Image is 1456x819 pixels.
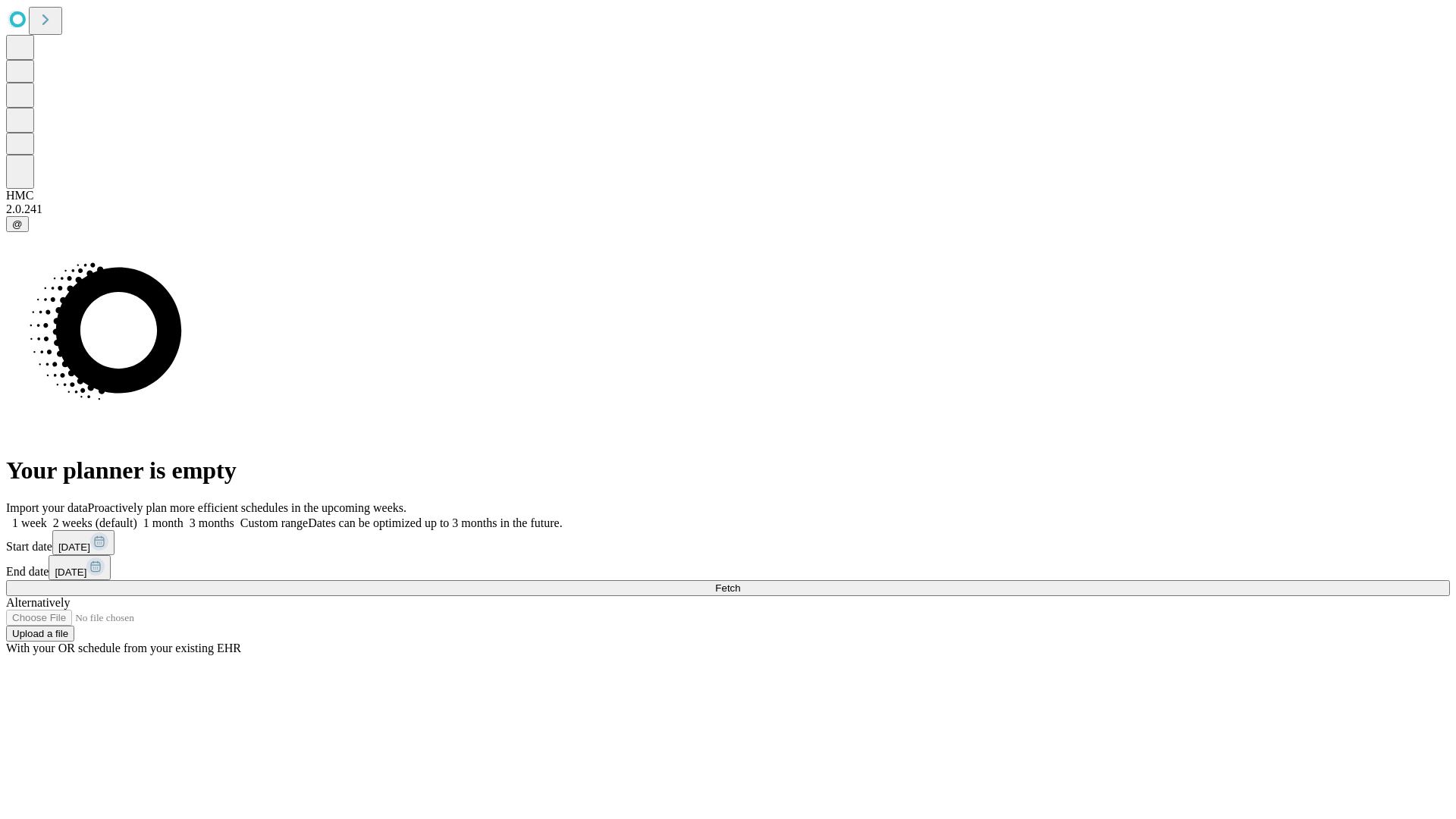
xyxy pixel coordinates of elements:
[143,516,184,529] span: 1 month
[6,642,241,654] span: With your OR schedule from your existing EHR
[6,189,1450,202] div: HMC
[240,516,308,529] span: Custom range
[6,555,1450,580] div: End date
[6,501,88,514] span: Import your data
[58,541,90,553] span: [DATE]
[6,457,1450,485] h1: Your planner is empty
[6,626,74,642] button: Upload a file
[715,582,740,594] span: Fetch
[88,501,406,514] span: Proactively plan more efficient schedules in the upcoming weeks.
[49,555,111,580] button: [DATE]
[55,566,86,578] span: [DATE]
[6,580,1450,596] button: Fetch
[52,530,115,555] button: [DATE]
[12,218,23,230] span: @
[190,516,234,529] span: 3 months
[53,516,137,529] span: 2 weeks (default)
[6,216,29,232] button: @
[6,530,1450,555] div: Start date
[6,202,1450,216] div: 2.0.241
[308,516,562,529] span: Dates can be optimized up to 3 months in the future.
[12,516,47,529] span: 1 week
[6,596,70,609] span: Alternatively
